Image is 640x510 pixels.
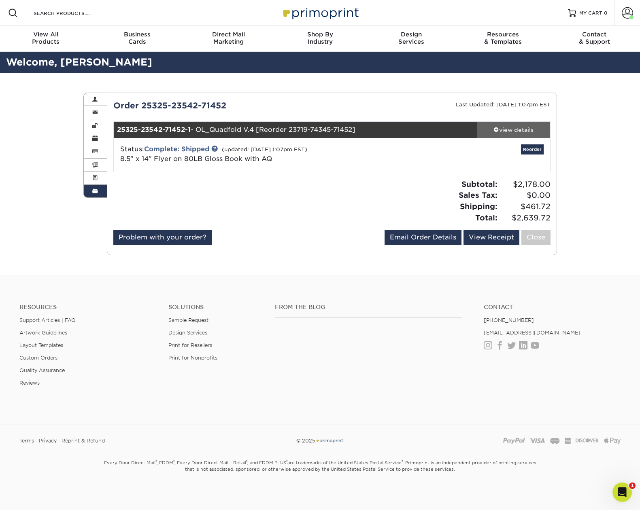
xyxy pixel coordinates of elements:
sup: ® [246,459,247,463]
a: BusinessCards [91,26,183,52]
img: Primoprint [315,438,344,444]
span: 8.5" x 14" Flyer on 80LB Gloss Book with AQ [120,155,272,163]
a: Email Order Details [385,230,461,245]
iframe: Google Customer Reviews [2,485,69,507]
a: Quality Assurance [19,367,65,373]
a: Resources& Templates [457,26,549,52]
span: $2,639.72 [500,212,551,224]
span: Design [366,31,457,38]
a: Print for Resellers [168,342,212,348]
span: Business [91,31,183,38]
span: $461.72 [500,201,551,212]
h4: Solutions [168,304,263,311]
a: Support Articles | FAQ [19,317,76,323]
span: Shop By [274,31,366,38]
a: Contact [484,304,621,311]
span: Contact [549,31,640,38]
small: (updated: [DATE] 1:07pm EST) [222,146,307,152]
span: Direct Mail [183,31,274,38]
a: DesignServices [366,26,457,52]
a: Close [521,230,551,245]
span: MY CART [579,10,602,17]
div: - OL_Quadfold V.4 [Reorder 23719-74345-71452] [114,122,477,138]
strong: Sales Tax: [459,190,498,199]
a: Custom Orders [19,355,57,361]
a: Shop ByIndustry [274,26,366,52]
h4: From the Blog [275,304,462,311]
img: Primoprint [280,4,361,21]
span: $0.00 [500,190,551,201]
strong: Shipping: [460,202,498,211]
div: Marketing [183,31,274,45]
a: Design Services [168,330,207,336]
span: 1 [629,482,636,489]
a: Reprint & Refund [62,435,105,447]
span: $2,178.00 [500,179,551,190]
div: Cards [91,31,183,45]
span: Resources [457,31,549,38]
div: © 2025 [218,435,422,447]
div: Order 25325-23542-71452 [107,99,332,112]
div: & Templates [457,31,549,45]
a: Terms [19,435,34,447]
div: Services [366,31,457,45]
small: Last Updated: [DATE] 1:07pm EST [456,102,551,108]
input: SEARCH PRODUCTS..... [33,8,112,18]
a: Privacy [39,435,57,447]
strong: Subtotal: [461,180,498,188]
a: Complete: Shipped [144,145,209,153]
a: Contact& Support [549,26,640,52]
a: Problem with your order? [113,230,212,245]
strong: 25325-23542-71452-1 [117,126,191,133]
sup: ® [402,459,403,463]
div: view details [477,126,550,134]
h4: Resources [19,304,156,311]
strong: Total: [475,213,498,222]
a: view details [477,122,550,138]
a: Layout Templates [19,342,63,348]
div: Industry [274,31,366,45]
sup: ® [155,459,157,463]
small: Every Door Direct Mail , EDDM , Every Door Direct Mail – Retail , and EDDM PLUS are trademarks of... [83,457,557,492]
sup: ® [286,459,287,463]
a: Artwork Guidelines [19,330,67,336]
a: Reviews [19,380,40,386]
a: Print for Nonprofits [168,355,217,361]
sup: ® [173,459,174,463]
a: [PHONE_NUMBER] [484,317,534,323]
a: [EMAIL_ADDRESS][DOMAIN_NAME] [484,330,580,336]
span: 0 [604,10,608,16]
a: View Receipt [464,230,519,245]
a: Reorder [521,144,544,154]
iframe: Intercom live chat [612,482,632,502]
div: & Support [549,31,640,45]
a: Sample Request [168,317,208,323]
div: Status: [114,144,404,164]
a: Direct MailMarketing [183,26,274,52]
